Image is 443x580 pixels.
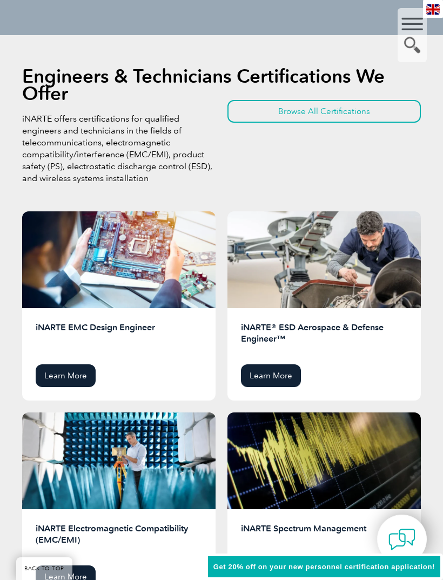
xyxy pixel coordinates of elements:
[36,322,202,356] h2: iNARTE EMC Design Engineer
[36,364,96,387] a: Learn More
[22,68,421,102] h2: Engineers & Technicians Certifications We Offer
[241,364,301,387] a: Learn More
[388,526,415,553] img: contact-chat.png
[426,4,440,15] img: en
[22,113,213,184] p: iNARTE offers certifications for qualified engineers and technicians in the fields of telecommuni...
[16,557,72,580] a: BACK TO TOP
[213,563,435,571] span: Get 20% off on your new personnel certification application!
[227,100,421,123] a: Browse All Certifications
[36,523,202,557] h2: iNARTE Electromagnetic Compatibility (EMC/EMI)
[241,523,407,557] h2: iNARTE Spectrum Management
[241,322,407,356] h2: iNARTE® ESD Aerospace & Defense Engineer™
